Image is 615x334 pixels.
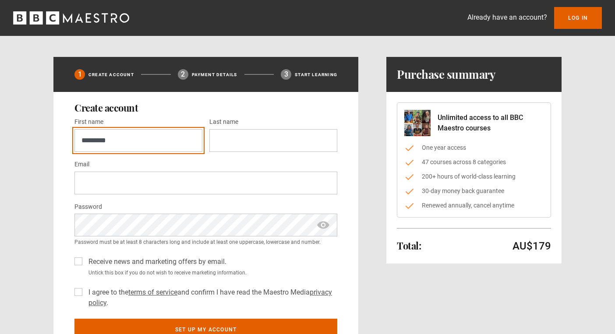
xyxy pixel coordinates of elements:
[438,113,544,134] p: Unlimited access to all BBC Maestro courses
[128,288,177,296] a: terms of service
[467,12,547,23] p: Already have an account?
[74,102,337,113] h2: Create account
[74,69,85,80] div: 1
[404,172,544,181] li: 200+ hours of world-class learning
[74,202,102,212] label: Password
[192,71,237,78] p: Payment details
[74,238,337,246] small: Password must be at least 8 characters long and include at least one uppercase, lowercase and num...
[88,71,134,78] p: Create Account
[404,158,544,167] li: 47 courses across 8 categories
[74,159,89,170] label: Email
[295,71,337,78] p: Start learning
[13,11,129,25] svg: BBC Maestro
[512,239,551,253] p: AU$179
[85,287,337,308] label: I agree to the and confirm I have read the Maestro Media .
[397,240,421,251] h2: Total:
[404,186,544,196] li: 30-day money back guarantee
[281,69,291,80] div: 3
[85,257,226,267] label: Receive news and marketing offers by email.
[209,117,238,127] label: Last name
[554,7,602,29] a: Log In
[316,214,330,236] span: show password
[74,117,103,127] label: First name
[404,201,544,210] li: Renewed annually, cancel anytime
[404,143,544,152] li: One year access
[85,269,337,277] small: Untick this box if you do not wish to receive marketing information.
[178,69,188,80] div: 2
[397,67,495,81] h1: Purchase summary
